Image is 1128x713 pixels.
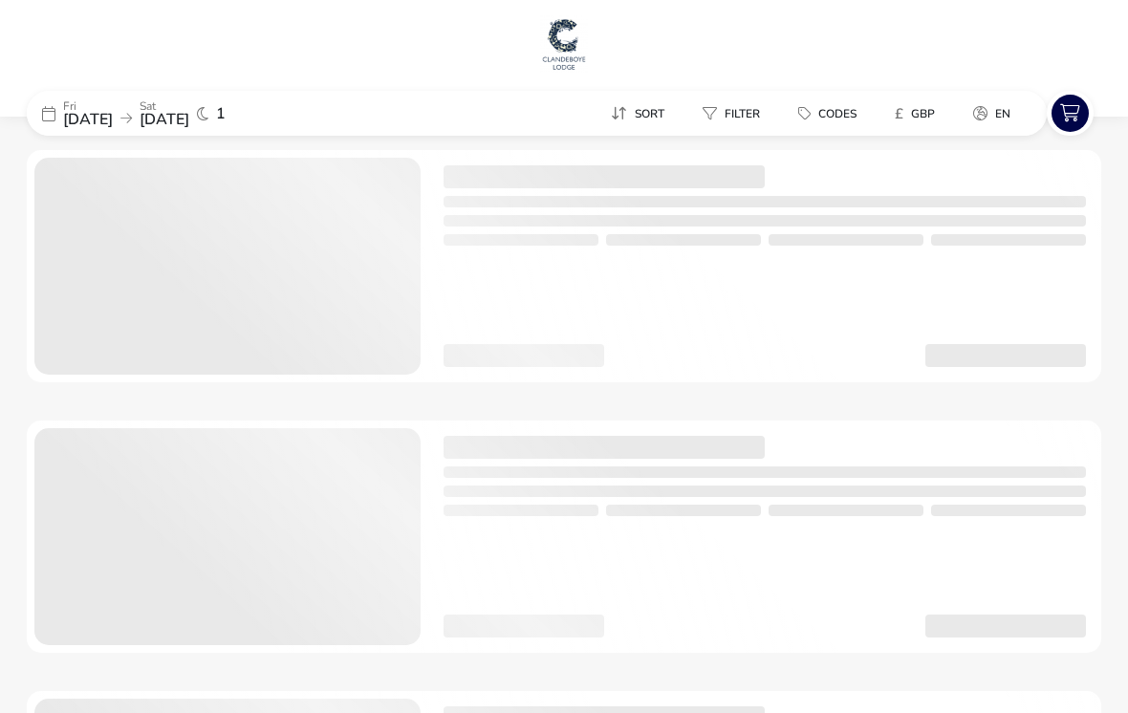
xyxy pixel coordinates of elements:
span: en [995,106,1010,121]
img: Main Website [540,15,588,73]
button: £GBP [879,99,950,127]
span: Codes [818,106,857,121]
span: GBP [911,106,935,121]
naf-pibe-menu-bar-item: Sort [596,99,687,127]
naf-pibe-menu-bar-item: en [958,99,1033,127]
span: 1 [216,106,226,121]
span: [DATE] [140,109,189,130]
naf-pibe-menu-bar-item: Filter [687,99,783,127]
button: en [958,99,1026,127]
span: [DATE] [63,109,113,130]
i: £ [895,104,903,123]
naf-pibe-menu-bar-item: Codes [783,99,879,127]
p: Sat [140,100,189,112]
naf-pibe-menu-bar-item: £GBP [879,99,958,127]
button: Codes [783,99,872,127]
button: Sort [596,99,680,127]
span: Filter [725,106,760,121]
div: Fri[DATE]Sat[DATE]1 [27,91,314,136]
p: Fri [63,100,113,112]
span: Sort [635,106,664,121]
button: Filter [687,99,775,127]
